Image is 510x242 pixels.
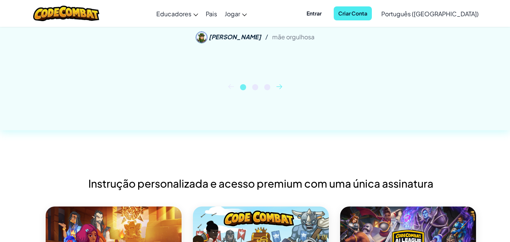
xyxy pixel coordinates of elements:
[221,3,251,24] a: Jogar
[88,177,433,190] font: Instrução personalizada e acesso premium com uma única assinatura
[206,10,217,18] font: Pais
[302,6,326,20] button: Entrar
[196,31,208,43] img: Marina G.
[242,86,245,94] font: 1
[202,3,221,24] a: Pais
[381,10,479,18] font: Português ([GEOGRAPHIC_DATA])
[264,84,270,90] button: 3
[153,3,202,24] a: Educadores
[338,10,367,17] font: Criar Conta
[33,6,99,21] img: Logotipo do CodeCombat
[265,32,268,40] font: /
[240,84,246,90] button: 1
[225,10,240,18] font: Jogar
[267,86,271,94] font: 3
[377,3,482,24] a: Português ([GEOGRAPHIC_DATA])
[209,32,261,40] font: [PERSON_NAME]
[254,86,259,94] font: 2
[307,10,322,17] font: Entrar
[252,84,258,90] button: 2
[272,32,314,40] font: mãe orgulhosa
[334,6,372,20] button: Criar Conta
[156,10,191,18] font: Educadores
